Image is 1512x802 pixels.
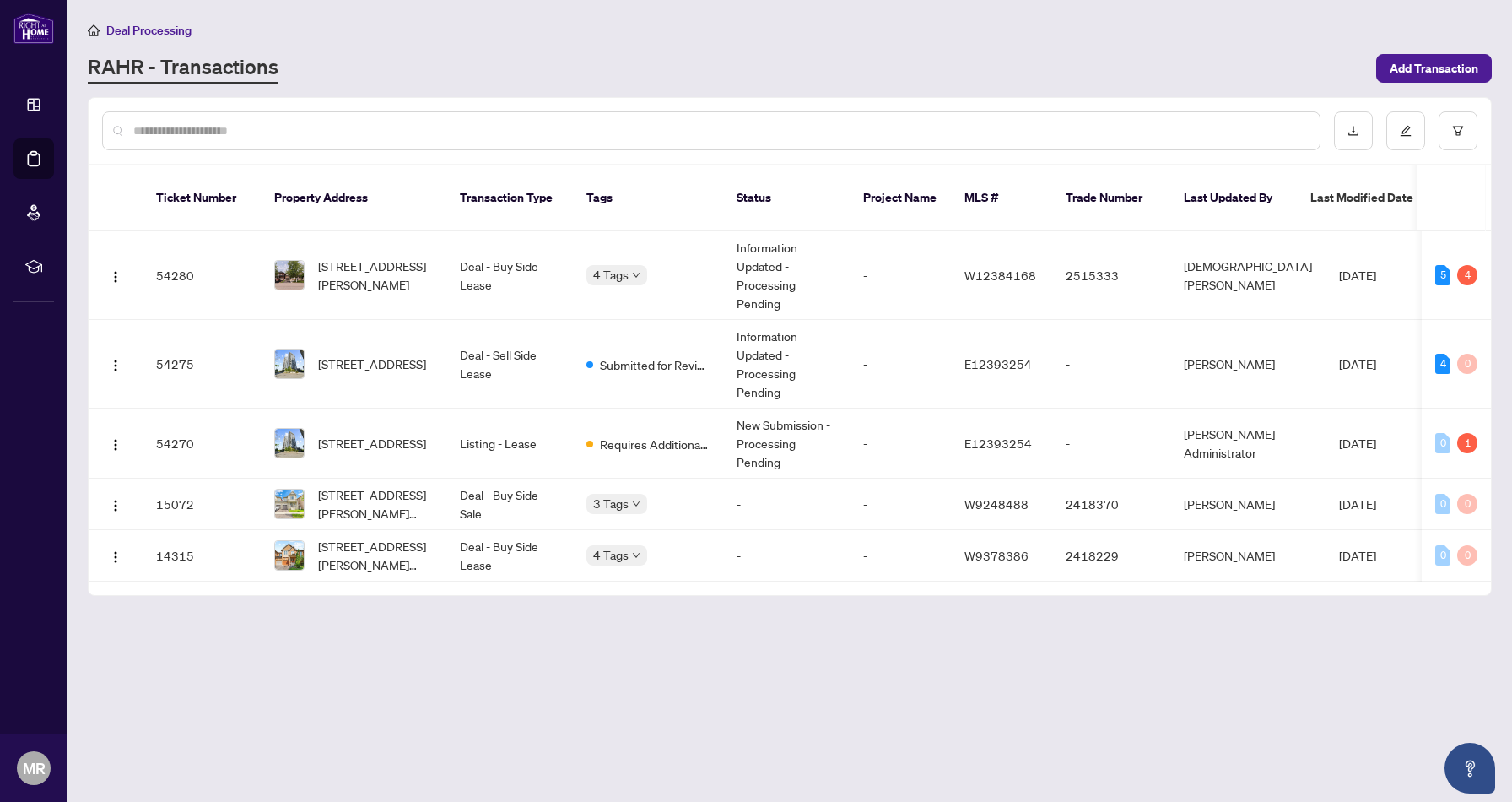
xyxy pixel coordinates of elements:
td: - [1052,409,1170,479]
div: 1 [1457,433,1477,453]
button: Open asap [1444,743,1495,794]
span: E12393254 [964,356,1032,371]
th: Last Modified Date [1297,165,1449,231]
td: - [723,530,850,582]
th: MLS # [951,165,1052,231]
span: edit [1400,125,1412,137]
button: Logo [102,262,129,289]
td: [PERSON_NAME] Administrator [1170,409,1326,479]
span: MR [23,756,46,780]
button: download [1334,111,1373,150]
div: 0 [1457,494,1477,514]
span: 4 Tags [593,265,629,284]
img: thumbnail-img [275,429,304,458]
th: Trade Number [1052,165,1170,231]
td: 54275 [143,320,261,409]
button: Logo [102,430,129,457]
td: - [723,479,850,530]
button: Logo [102,350,129,377]
div: 0 [1435,433,1450,453]
td: New Submission - Processing Pending [723,409,850,479]
span: Requires Additional Docs [600,435,710,453]
span: down [632,551,640,560]
td: [PERSON_NAME] [1170,320,1326,409]
td: 2515333 [1052,231,1170,320]
td: - [850,320,951,409]
th: Last Updated By [1170,165,1297,231]
td: 14315 [143,530,261,582]
span: home [88,24,100,36]
span: E12393254 [964,436,1032,451]
span: [DATE] [1339,496,1376,512]
img: Logo [109,270,122,284]
td: Deal - Buy Side Lease [446,530,573,582]
img: Logo [109,438,122,452]
img: logo [13,13,54,44]
td: - [850,479,951,530]
td: - [850,530,951,582]
div: 0 [1435,494,1450,514]
td: Information Updated - Processing Pending [723,231,850,320]
th: Status [723,165,850,231]
a: RAHR - Transactions [88,53,278,84]
span: [DATE] [1339,436,1376,451]
td: Deal - Buy Side Lease [446,231,573,320]
div: 5 [1435,265,1450,285]
td: - [1052,320,1170,409]
button: Logo [102,542,129,569]
td: 54270 [143,409,261,479]
span: [STREET_ADDRESS][PERSON_NAME][PERSON_NAME] [318,485,433,523]
div: 0 [1435,545,1450,566]
span: Last Modified Date [1310,188,1413,207]
th: Project Name [850,165,951,231]
td: - [850,409,951,479]
td: - [850,231,951,320]
span: W9248488 [964,496,1029,512]
span: filter [1452,125,1464,137]
td: Deal - Sell Side Lease [446,320,573,409]
span: [STREET_ADDRESS] [318,355,426,373]
td: 2418229 [1052,530,1170,582]
div: 4 [1457,265,1477,285]
td: [DEMOGRAPHIC_DATA][PERSON_NAME] [1170,231,1326,320]
span: Deal Processing [106,23,192,38]
button: Add Transaction [1376,54,1492,83]
th: Ticket Number [143,165,261,231]
span: [STREET_ADDRESS] [318,434,426,452]
button: filter [1439,111,1477,150]
img: Logo [109,499,122,512]
td: [PERSON_NAME] [1170,530,1326,582]
img: thumbnail-img [275,261,304,290]
span: Add Transaction [1390,55,1478,82]
span: 4 Tags [593,545,629,565]
button: Logo [102,490,129,518]
div: 0 [1457,354,1477,374]
span: [DATE] [1339,268,1376,283]
span: down [632,271,640,279]
span: [DATE] [1339,356,1376,371]
div: 4 [1435,354,1450,374]
span: W9378386 [964,548,1029,563]
span: download [1347,125,1359,137]
th: Transaction Type [446,165,573,231]
span: Submitted for Review [600,355,710,374]
button: edit [1386,111,1425,150]
div: 0 [1457,545,1477,566]
span: [DATE] [1339,548,1376,563]
span: W12384168 [964,268,1036,283]
img: thumbnail-img [275,541,304,570]
td: 2418370 [1052,479,1170,530]
span: [STREET_ADDRESS][PERSON_NAME][PERSON_NAME][PERSON_NAME] [318,537,433,574]
td: [PERSON_NAME] [1170,479,1326,530]
span: down [632,500,640,508]
span: [STREET_ADDRESS][PERSON_NAME] [318,257,433,294]
td: Deal - Buy Side Sale [446,479,573,530]
td: Listing - Lease [446,409,573,479]
img: thumbnail-img [275,490,304,518]
span: 3 Tags [593,494,629,513]
img: Logo [109,359,122,372]
th: Tags [573,165,723,231]
td: 54280 [143,231,261,320]
img: thumbnail-img [275,350,304,378]
td: 15072 [143,479,261,530]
